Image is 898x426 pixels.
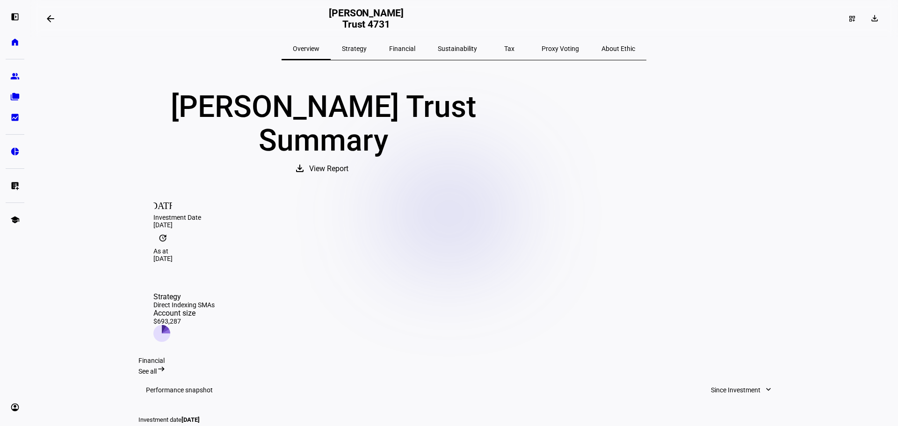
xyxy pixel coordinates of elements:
span: See all [138,368,157,375]
mat-icon: arrow_backwards [45,13,56,24]
span: View Report [309,158,348,180]
a: home [6,33,24,51]
span: Strategy [342,45,367,52]
eth-mat-symbol: home [10,37,20,47]
mat-icon: update [153,229,172,247]
a: group [6,67,24,86]
span: Overview [293,45,319,52]
eth-mat-symbol: list_alt_add [10,181,20,190]
h3: Performance snapshot [146,386,213,394]
eth-mat-symbol: left_panel_open [10,12,20,22]
div: [PERSON_NAME] Trust Summary [138,90,508,158]
div: $693,287 [153,318,215,325]
span: Tax [504,45,514,52]
mat-icon: download [294,163,305,174]
mat-icon: expand_more [764,385,773,394]
div: Investment Date [153,214,775,221]
div: Financial [138,357,789,364]
span: Proxy Voting [542,45,579,52]
h2: [PERSON_NAME] Trust 4731 [323,7,409,30]
mat-icon: arrow_right_alt [157,364,166,374]
span: Since Investment [711,381,760,399]
mat-icon: [DATE] [153,195,172,214]
span: About Ethic [601,45,635,52]
eth-mat-symbol: school [10,215,20,224]
div: [DATE] [153,221,775,229]
mat-icon: dashboard_customize [848,15,856,22]
span: Financial [389,45,415,52]
button: Since Investment [702,381,782,399]
div: Strategy [153,292,215,301]
div: Account size [153,309,215,318]
mat-icon: download [870,14,879,23]
button: View Report [285,158,362,180]
eth-mat-symbol: account_circle [10,403,20,412]
a: bid_landscape [6,108,24,127]
eth-mat-symbol: folder_copy [10,92,20,101]
div: Direct Indexing SMAs [153,301,215,309]
div: Investment date [138,416,427,423]
eth-mat-symbol: group [10,72,20,81]
span: [DATE] [181,416,200,423]
eth-mat-symbol: pie_chart [10,147,20,156]
a: pie_chart [6,142,24,161]
a: folder_copy [6,87,24,106]
eth-mat-symbol: bid_landscape [10,113,20,122]
span: Sustainability [438,45,477,52]
div: As at [153,247,775,255]
div: [DATE] [153,255,775,262]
